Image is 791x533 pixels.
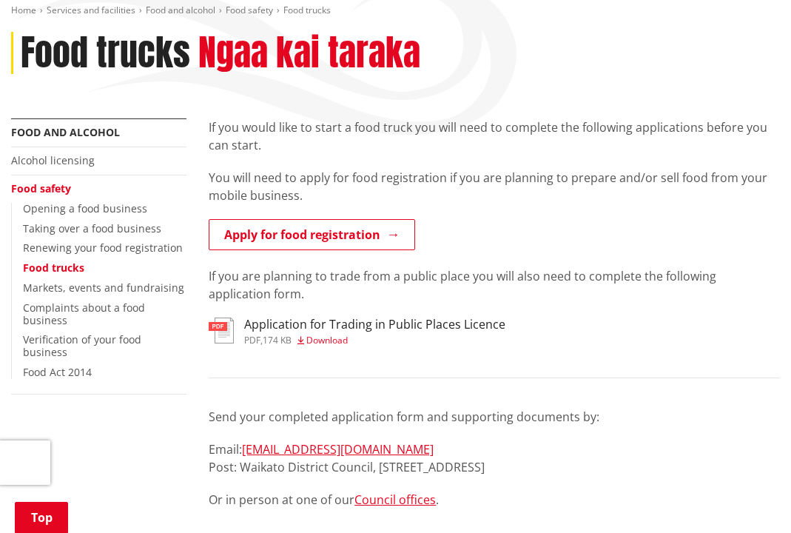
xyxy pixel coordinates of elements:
a: Food safety [11,181,71,195]
a: Services and facilities [47,4,135,16]
p: Send your completed application form and supporting documents by: [209,408,780,426]
a: [EMAIL_ADDRESS][DOMAIN_NAME] [242,441,434,457]
a: Opening a food business [23,201,147,215]
iframe: Messenger Launcher [723,471,776,524]
a: Food trucks [23,261,84,275]
a: Food and alcohol [11,125,120,139]
a: Home [11,4,36,16]
a: Verification of your food business [23,332,141,359]
img: document-pdf.svg [209,318,234,343]
a: Council offices [354,492,436,508]
h2: Ngaa kai taraka [198,32,420,75]
a: Renewing your food registration [23,241,183,255]
h3: Application for Trading in Public Places Licence [244,318,505,332]
h1: Food trucks [21,32,190,75]
p: Email: Post: Waikato District Council, [STREET_ADDRESS] [209,440,780,476]
span: Food trucks [283,4,331,16]
a: Food Act 2014 [23,365,92,379]
p: If you would like to start a food truck you will need to complete the following applications befo... [209,118,780,154]
a: Apply for food registration [209,219,415,250]
a: Food safety [226,4,273,16]
a: Taking over a food business [23,221,161,235]
span: Download [306,334,348,346]
nav: breadcrumb [11,4,780,17]
a: Top [15,502,68,533]
div: , [244,336,505,345]
p: You will need to apply for food registration if you are planning to prepare and/or sell food from... [209,169,780,204]
a: Complaints about a food business [23,301,145,327]
p: Or in person at one of our . [209,491,780,509]
p: If you are planning to trade from a public place you will also need to complete the following app... [209,267,780,303]
a: Markets, events and fundraising [23,281,184,295]
a: Alcohol licensing [11,153,95,167]
a: Application for Trading in Public Places Licence pdf,174 KB Download [209,318,505,344]
a: Food and alcohol [146,4,215,16]
span: pdf [244,334,260,346]
span: 174 KB [263,334,292,346]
